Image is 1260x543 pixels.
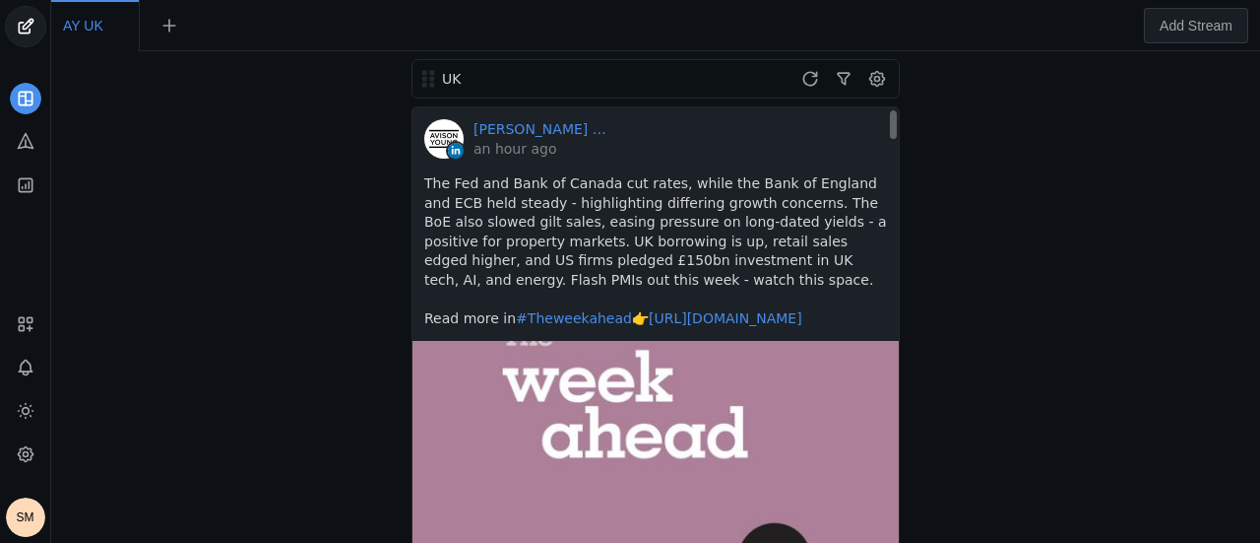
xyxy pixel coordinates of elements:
div: UK [440,69,676,89]
div: UK [442,69,676,89]
a: #Theweekahead [516,310,632,326]
a: [PERSON_NAME] [PERSON_NAME] │[GEOGRAPHIC_DATA] [473,119,611,139]
pre: The Fed and Bank of Canada cut rates, while the Bank of England and ECB held steady - highlightin... [424,174,887,329]
button: SM [6,498,45,537]
span: Add Stream [1160,16,1232,35]
button: Add Stream [1144,8,1248,43]
span: Click to edit name [63,19,103,33]
a: [URL][DOMAIN_NAME] [649,310,802,326]
a: an hour ago [473,139,611,159]
app-icon-button: New Tab [152,17,187,33]
img: cache [424,119,464,159]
